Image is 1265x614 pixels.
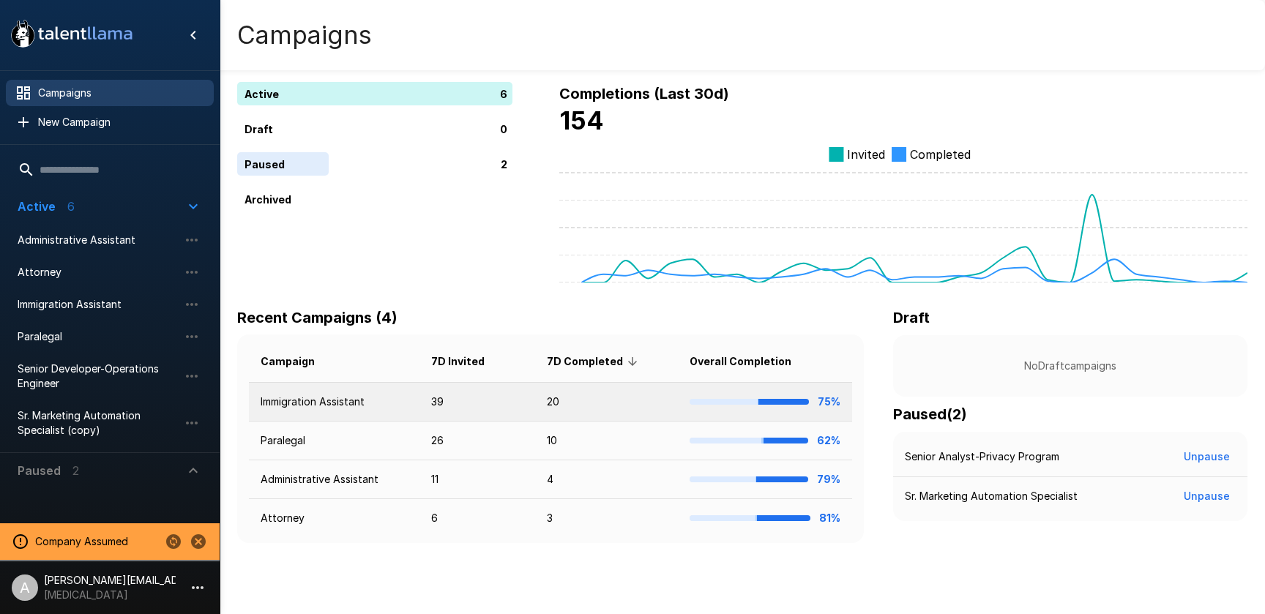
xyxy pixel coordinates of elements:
h4: Campaigns [237,20,372,50]
span: 7D Completed [547,353,642,370]
td: 3 [535,499,678,538]
p: Senior Analyst-Privacy Program [905,449,1059,464]
td: 39 [419,383,535,422]
td: Immigration Assistant [249,383,419,422]
p: 6 [500,86,507,102]
td: 6 [419,499,535,538]
p: 2 [501,157,507,172]
td: 11 [419,460,535,499]
b: 154 [559,105,604,135]
td: Paralegal [249,422,419,460]
b: 79% [817,473,840,485]
b: Recent Campaigns (4) [237,309,398,326]
b: 81% [819,512,840,524]
b: 62% [817,434,840,446]
td: 26 [419,422,535,460]
button: Unpause [1178,483,1236,510]
b: Draft [893,309,930,326]
td: Attorney [249,499,419,538]
p: Sr. Marketing Automation Specialist [905,489,1078,503]
td: 4 [535,460,678,499]
span: Campaign [261,353,334,370]
b: Completions (Last 30d) [559,85,729,102]
span: 7D Invited [431,353,504,370]
p: No Draft campaigns [917,359,1224,373]
button: Unpause [1178,443,1236,471]
span: Overall Completion [690,353,810,370]
td: 10 [535,422,678,460]
b: Paused ( 2 ) [893,405,967,423]
b: 75% [818,395,840,408]
td: Administrative Assistant [249,460,419,499]
td: 20 [535,383,678,422]
p: 0 [500,121,507,137]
